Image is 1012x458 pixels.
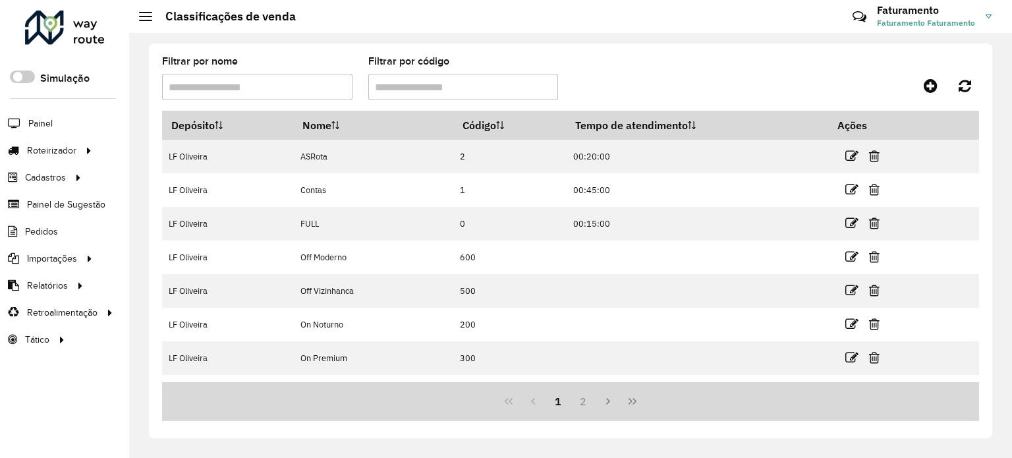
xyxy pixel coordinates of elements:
[162,111,294,140] th: Depósito
[869,382,880,400] a: Excluir
[453,274,566,308] td: 500
[25,171,66,185] span: Cadastros
[845,3,874,31] a: Contato Rápido
[294,207,453,241] td: FULL
[152,9,296,24] h2: Classificações de venda
[294,111,453,140] th: Nome
[828,111,907,139] th: Ações
[162,173,294,207] td: LF Oliveira
[695,4,833,40] div: Críticas? Dúvidas? Elogios? Sugestões? Entre em contato conosco!
[27,198,105,212] span: Painel de Sugestão
[453,140,566,173] td: 2
[845,382,858,400] a: Editar
[566,173,828,207] td: 00:45:00
[845,248,858,266] a: Editar
[28,117,53,130] span: Painel
[162,140,294,173] td: LF Oliveira
[869,349,880,366] a: Excluir
[453,375,566,409] td: 400
[25,225,58,239] span: Pedidos
[869,147,880,165] a: Excluir
[294,173,453,207] td: Contas
[294,375,453,409] td: On Super Premium
[294,241,453,274] td: Off Moderno
[162,308,294,341] td: LF Oliveira
[877,17,976,29] span: Faturamento Faturamento
[453,308,566,341] td: 200
[294,274,453,308] td: Off Vizinhanca
[453,207,566,241] td: 0
[27,144,76,157] span: Roteirizador
[162,53,238,69] label: Filtrar por nome
[546,389,571,414] button: 1
[571,389,596,414] button: 2
[27,306,98,320] span: Retroalimentação
[453,111,566,140] th: Código
[162,375,294,409] td: LF Oliveira
[596,389,621,414] button: Next Page
[845,181,858,198] a: Editar
[620,389,645,414] button: Last Page
[869,214,880,232] a: Excluir
[25,333,49,347] span: Tático
[566,207,828,241] td: 00:15:00
[869,281,880,299] a: Excluir
[368,53,449,69] label: Filtrar por código
[869,181,880,198] a: Excluir
[877,4,976,16] h3: Faturamento
[845,315,858,333] a: Editar
[566,111,828,140] th: Tempo de atendimento
[162,274,294,308] td: LF Oliveira
[845,214,858,232] a: Editar
[40,71,90,86] label: Simulação
[162,207,294,241] td: LF Oliveira
[453,241,566,274] td: 600
[869,248,880,266] a: Excluir
[294,308,453,341] td: On Noturno
[566,140,828,173] td: 00:20:00
[294,140,453,173] td: ASRota
[845,281,858,299] a: Editar
[162,241,294,274] td: LF Oliveira
[845,349,858,366] a: Editar
[453,341,566,375] td: 300
[162,341,294,375] td: LF Oliveira
[294,341,453,375] td: On Premium
[845,147,858,165] a: Editar
[869,315,880,333] a: Excluir
[27,279,68,293] span: Relatórios
[453,173,566,207] td: 1
[27,252,77,266] span: Importações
